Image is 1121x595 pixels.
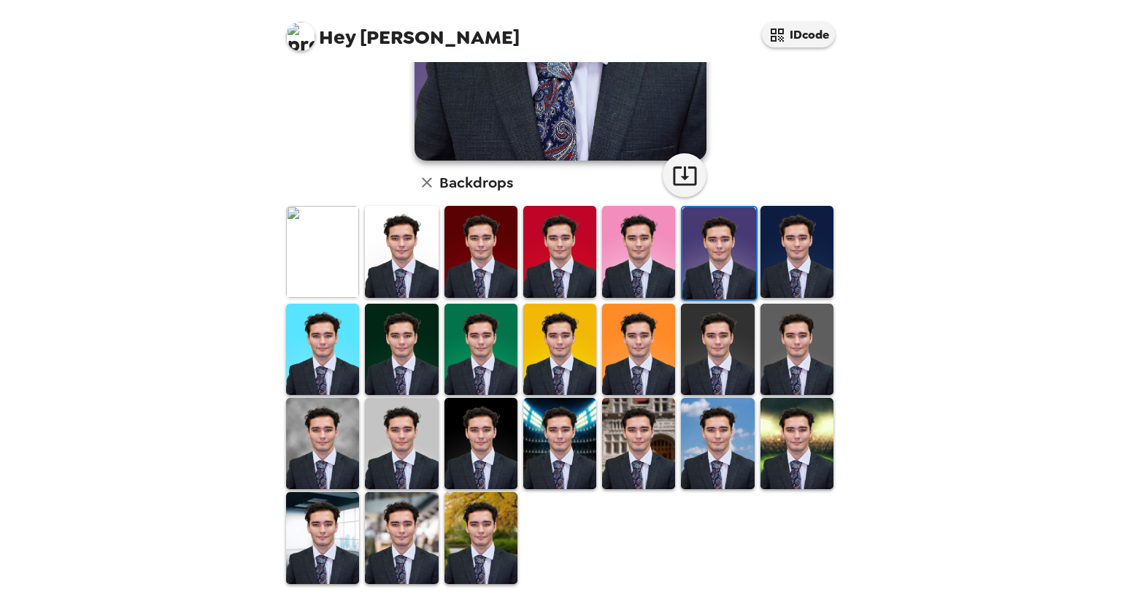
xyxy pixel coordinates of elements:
[286,15,520,47] span: [PERSON_NAME]
[319,24,355,50] span: Hey
[286,22,315,51] img: profile pic
[762,22,835,47] button: IDcode
[439,171,513,194] h6: Backdrops
[286,206,359,297] img: Original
